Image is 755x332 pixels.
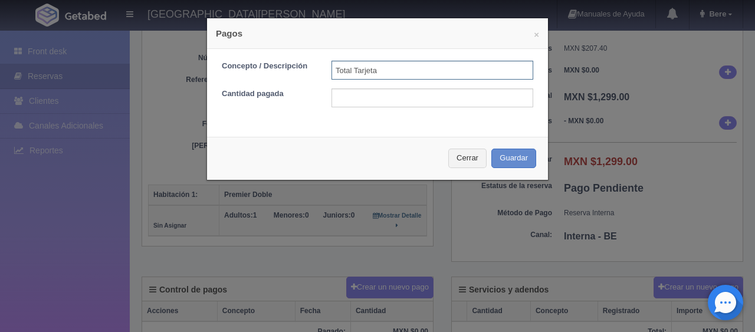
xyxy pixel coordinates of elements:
h4: Pagos [216,27,539,40]
button: × [534,30,539,39]
button: Cerrar [448,149,487,168]
label: Concepto / Descripción [213,61,323,72]
button: Guardar [491,149,536,168]
label: Cantidad pagada [213,88,323,100]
